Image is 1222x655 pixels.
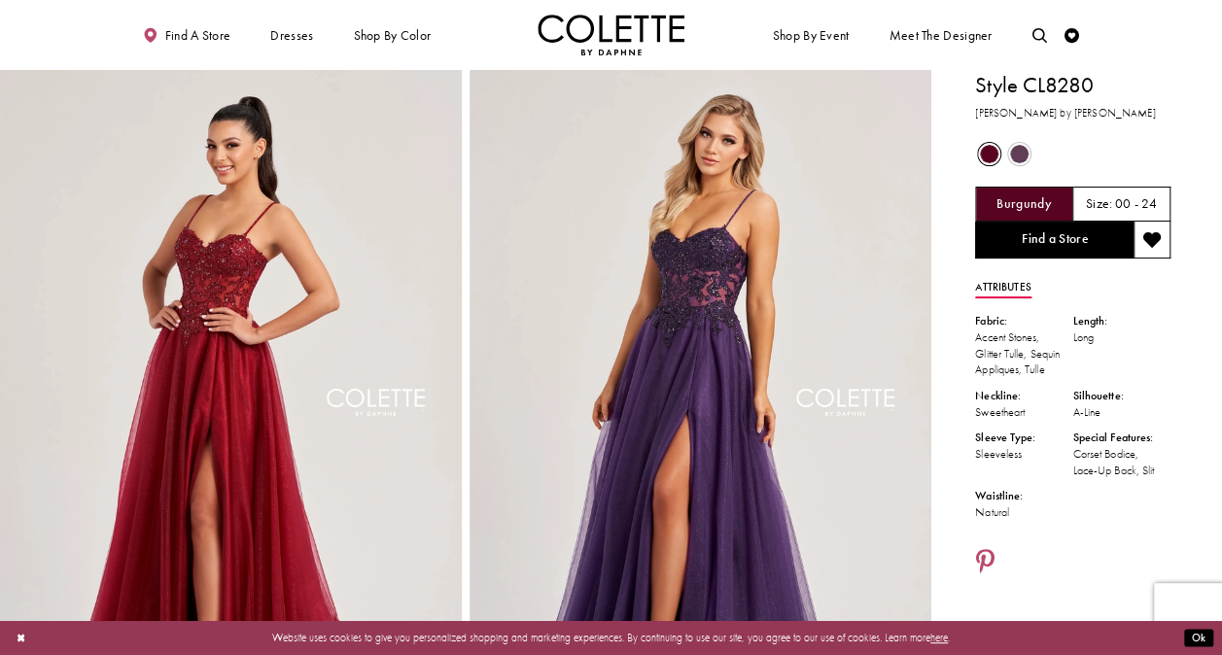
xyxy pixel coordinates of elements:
span: Shop by color [353,28,431,43]
span: Shop By Event [769,15,853,55]
h5: 00 - 24 [1115,197,1157,212]
a: Check Wishlist [1061,15,1083,55]
div: A-Line [1073,404,1170,421]
a: here [930,631,948,644]
div: Accent Stones, Glitter Tulle, Sequin Appliques, Tulle [975,329,1072,378]
div: Long [1073,329,1170,346]
div: Natural [975,504,1072,521]
div: Burgundy [975,140,1003,168]
span: Size: [1086,196,1112,213]
span: Dresses [270,28,313,43]
button: Submit Dialog [1184,629,1213,647]
div: Waistline: [975,488,1072,504]
h3: [PERSON_NAME] by [PERSON_NAME] [975,105,1170,121]
button: Close Dialog [9,625,33,651]
span: Dresses [266,15,317,55]
div: Sleeveless [975,446,1072,463]
span: Shop by color [350,15,435,55]
a: Attributes [975,277,1030,298]
a: Share using Pinterest - Opens in new tab [975,549,995,577]
p: Website uses cookies to give you personalized shopping and marketing experiences. By continuing t... [106,628,1116,647]
div: Silhouette: [1073,388,1170,404]
h5: Chosen color [996,197,1051,212]
div: Product color controls state depends on size chosen [975,139,1170,169]
div: Fabric: [975,313,1072,329]
div: Special Features: [1073,430,1170,446]
a: Find a Store [975,222,1134,259]
div: Sleeve Type: [975,430,1072,446]
img: Colette by Daphne [538,15,685,55]
a: Toggle search [1029,15,1051,55]
a: Meet the designer [886,15,996,55]
span: Find a store [165,28,231,43]
div: Neckline: [975,388,1072,404]
button: Add to wishlist [1134,222,1170,259]
div: Length: [1073,313,1170,329]
span: Shop By Event [773,28,850,43]
a: Find a store [140,15,234,55]
span: Meet the designer [889,28,992,43]
div: Corset Bodice, Lace-Up Back, Slit [1073,446,1170,478]
div: Sweetheart [975,404,1072,421]
a: Visit Home Page [538,15,685,55]
div: Plum [1005,140,1033,168]
h1: Style CL8280 [975,70,1170,101]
